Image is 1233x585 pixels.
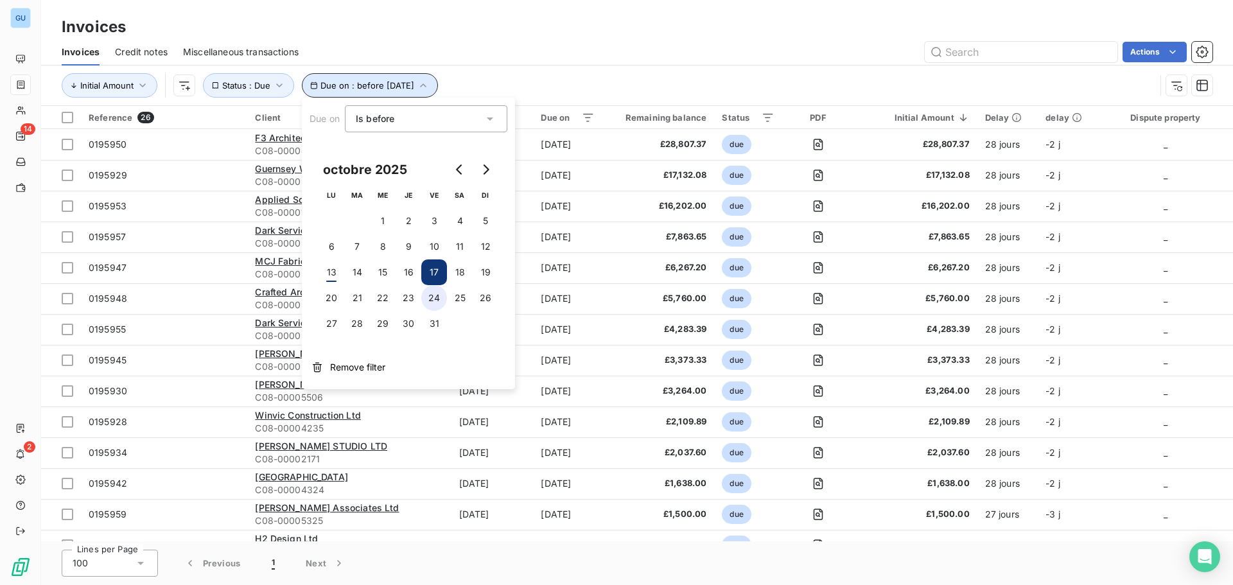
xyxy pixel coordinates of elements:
span: Initial Amount [80,80,134,91]
button: 7 [344,234,370,259]
span: £3,373.33 [610,354,706,367]
span: _ [1164,231,1167,242]
td: [DATE] [533,222,602,252]
span: due [722,443,751,462]
span: £28,807.37 [862,138,970,151]
span: _ [1164,200,1167,211]
button: 16 [396,259,421,285]
span: Crafted Architects [255,286,335,297]
td: 27 jours [977,499,1038,530]
button: 25 [447,285,473,311]
span: £3,373.33 [862,354,970,367]
td: 28 jours [977,468,1038,499]
td: [DATE] [533,345,602,376]
span: -2 j [1045,231,1060,242]
span: 0195955 [89,324,126,335]
button: 12 [473,234,498,259]
td: [DATE] [533,160,602,191]
button: 18 [447,259,473,285]
span: due [722,196,751,216]
button: Previous [168,550,256,577]
span: 0195959 [89,509,127,520]
span: £6,267.20 [610,261,706,274]
span: C08-00004235 [255,422,443,435]
button: 31 [421,311,447,336]
td: [DATE] [451,406,534,437]
span: 0195942 [89,478,127,489]
span: -2 j [1045,293,1060,304]
span: due [722,289,751,308]
span: -3 j [1045,509,1060,520]
button: 20 [319,285,344,311]
span: _ [1164,354,1167,365]
div: Due on [541,112,595,123]
span: Invoices [62,46,100,58]
span: £7,863.65 [862,231,970,243]
button: 1 [256,550,290,577]
span: [PERSON_NAME] Metalcraft Ltd T/A Ormandy Rycroft [255,348,488,359]
span: _ [1164,293,1167,304]
button: Due on : before [DATE] [302,73,438,98]
span: C08-00002099 [255,360,443,373]
button: 15 [370,259,396,285]
span: 0195950 [89,139,127,150]
td: 28 jours [977,314,1038,345]
td: [DATE] [533,252,602,283]
td: 28 jours [977,283,1038,314]
span: £16,202.00 [862,200,970,213]
button: 26 [473,285,498,311]
div: Status [722,112,774,123]
span: 2 [24,441,35,453]
span: 0195957 [89,231,126,242]
button: 22 [370,285,396,311]
span: _ [1164,262,1167,273]
span: £1,500.00 [610,508,706,521]
span: due [722,351,751,370]
button: 14 [344,259,370,285]
td: 28 jours [977,222,1038,252]
span: Dark Services [255,225,316,236]
span: Winvic Construction Ltd [255,410,360,421]
span: -2 j [1045,447,1060,458]
span: _ [1164,447,1167,458]
td: 28 jours [977,345,1038,376]
button: 17 [421,259,447,285]
span: Status : Due [222,80,270,91]
span: C08-00001005 [255,206,443,219]
span: 0195928 [89,416,127,427]
div: Initial Amount [862,112,970,123]
span: 14 [21,123,35,135]
span: C08-00003807 [255,329,443,342]
span: £4,283.39 [862,323,970,336]
td: [DATE] [533,406,602,437]
span: due [722,505,751,524]
span: H2 Design Ltd [255,533,318,544]
span: -2 j [1045,385,1060,396]
button: Remove filter [302,353,515,381]
span: C08-00002171 [255,453,443,466]
button: 6 [319,234,344,259]
button: 8 [370,234,396,259]
div: octobre 2025 [319,159,412,180]
span: C08-00005509 [255,299,443,311]
span: Is before [356,113,394,124]
span: £6,267.20 [862,261,970,274]
div: Open Intercom Messenger [1189,541,1220,572]
th: jeudi [396,182,421,208]
button: 3 [421,208,447,234]
td: 28 jours [977,376,1038,406]
span: C08-00005325 [255,514,443,527]
span: _ [1164,139,1167,150]
th: samedi [447,182,473,208]
span: 0195948 [89,293,127,304]
span: _ [1164,539,1167,550]
div: PDF [790,112,847,123]
button: 5 [473,208,498,234]
span: [GEOGRAPHIC_DATA] [255,471,348,482]
span: C08-00005508 [255,268,443,281]
span: due [722,412,751,432]
span: £1,353.60 [610,539,706,552]
span: £1,638.00 [862,477,970,490]
button: 28 [344,311,370,336]
span: _ [1164,385,1167,396]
